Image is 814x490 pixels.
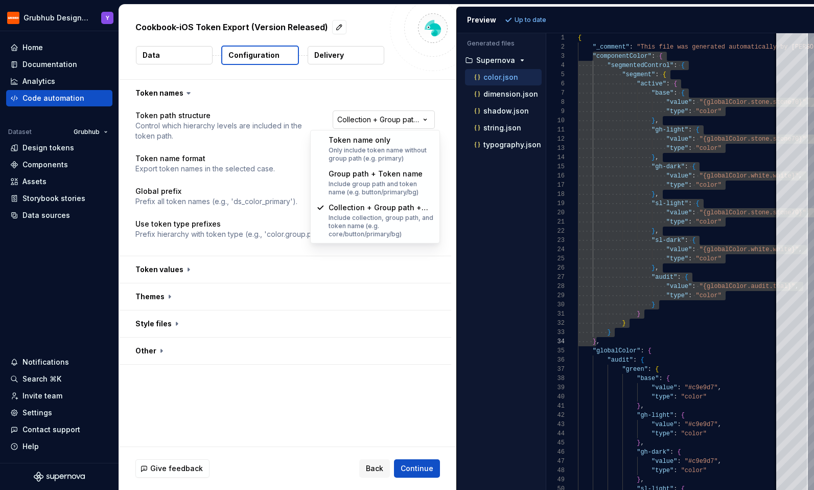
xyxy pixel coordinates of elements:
div: Include group path and token name (e.g. button/primary/bg) [329,180,434,196]
div: Only include token name without group path (e.g. primary) [329,146,434,163]
span: Group path + Token name [329,169,423,178]
div: Include collection, group path, and token name (e.g. core/button/primary/bg) [329,214,434,238]
span: Token name only [329,136,390,144]
span: Collection + Group path + Token name [329,203,428,222]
